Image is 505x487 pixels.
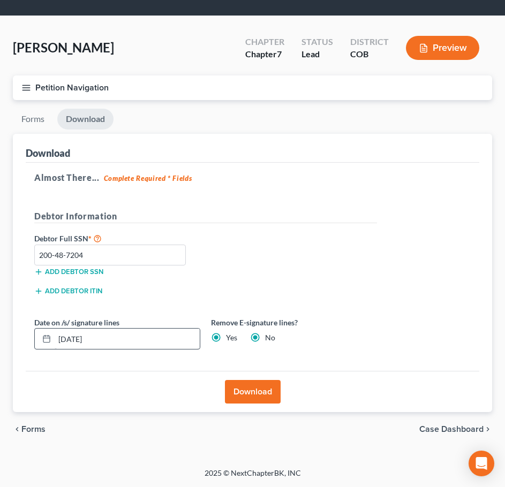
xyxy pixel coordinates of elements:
label: No [265,332,275,343]
h5: Debtor Information [34,210,377,223]
span: Case Dashboard [419,425,484,433]
input: MM/DD/YYYY [55,329,200,349]
label: Debtor Full SSN [29,232,206,245]
div: Chapter [245,48,284,60]
div: Chapter [245,36,284,48]
a: Case Dashboard chevron_right [419,425,492,433]
span: [PERSON_NAME] [13,40,114,55]
a: Download [57,109,114,130]
label: Date on /s/ signature lines [34,317,119,328]
div: District [350,36,389,48]
button: Add debtor SSN [34,268,103,276]
div: COB [350,48,389,60]
label: Remove E-signature lines? [211,317,377,328]
a: Forms [13,109,53,130]
button: Preview [406,36,479,60]
button: chevron_left Forms [13,425,60,433]
div: Lead [302,48,333,60]
span: 7 [277,49,282,59]
div: Status [302,36,333,48]
button: Download [225,380,281,404]
label: Yes [226,332,237,343]
div: 2025 © NextChapterBK, INC [60,468,446,487]
input: XXX-XX-XXXX [34,245,186,266]
i: chevron_right [484,425,492,433]
strong: Complete Required * Fields [104,174,192,182]
h5: Almost There... [34,171,471,184]
button: Add debtor ITIN [34,287,102,295]
div: Download [26,147,70,159]
span: Forms [21,425,46,433]
button: Petition Navigation [13,75,492,100]
i: chevron_left [13,425,21,433]
div: Open Intercom Messenger [469,451,494,476]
